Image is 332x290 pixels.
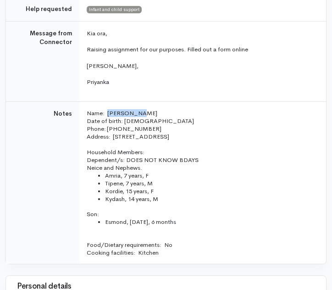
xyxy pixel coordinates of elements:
[87,156,315,164] p: Dependent/s: DOES NOT KNOW BDAYS
[87,133,315,140] p: Address: [STREET_ADDRESS]
[105,179,315,187] li: Tipene, 7 years, M
[105,172,315,179] li: Amria, 7 years, F
[6,101,79,264] td: Notes
[87,109,315,133] p: Name: [PERSON_NAME] Date of birth: [DEMOGRAPHIC_DATA] Phone: [PHONE_NUMBER]
[105,195,315,203] li: Kydash, 14 years, M
[87,210,315,218] p: Son:
[87,6,142,13] span: Infant and child support
[87,241,315,257] p: Food/Dietary requirements: No Cooking facilities: Kitchen
[87,164,315,172] p: Neice and Nephews.
[87,61,315,71] p: [PERSON_NAME],
[87,45,315,54] p: Raising assignment for our purposes. Filled out a form online
[105,187,315,195] li: Kordie, 15 years, F
[105,218,315,226] li: Esmond, [DATE], 6 months
[6,21,79,101] td: Message from Connector
[87,29,315,38] p: Kia ora,
[87,148,315,156] p: Household Members:
[87,78,315,87] p: Priyanka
